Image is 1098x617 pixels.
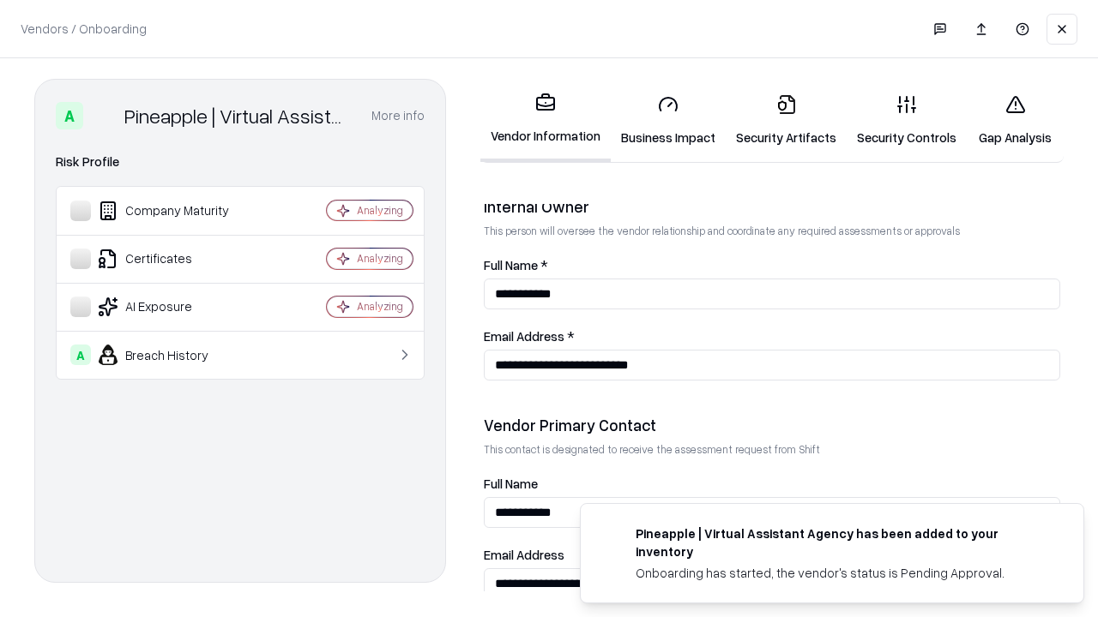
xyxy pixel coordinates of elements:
div: AI Exposure [70,297,275,317]
div: Company Maturity [70,201,275,221]
p: This contact is designated to receive the assessment request from Shift [484,442,1060,457]
div: Pineapple | Virtual Assistant Agency [124,102,351,129]
div: Onboarding has started, the vendor's status is Pending Approval. [636,564,1042,582]
label: Email Address [484,548,1060,561]
a: Security Artifacts [726,81,847,160]
a: Gap Analysis [967,81,1064,160]
div: Breach History [70,344,275,365]
div: Certificates [70,249,275,269]
img: Pineapple | Virtual Assistant Agency [90,102,118,129]
p: Vendors / Onboarding [21,20,147,38]
div: Internal Owner [484,196,1060,217]
a: Vendor Information [480,79,611,162]
label: Full Name [484,477,1060,490]
img: trypineapple.com [601,524,622,545]
div: Risk Profile [56,152,425,172]
label: Email Address * [484,330,1060,343]
div: A [56,102,83,129]
div: Pineapple | Virtual Assistant Agency has been added to your inventory [636,524,1042,560]
div: Analyzing [357,203,403,218]
div: Analyzing [357,299,403,314]
button: More info [371,100,425,131]
div: A [70,344,91,365]
div: Analyzing [357,251,403,266]
a: Business Impact [611,81,726,160]
label: Full Name * [484,259,1060,272]
a: Security Controls [847,81,967,160]
div: Vendor Primary Contact [484,415,1060,435]
p: This person will oversee the vendor relationship and coordinate any required assessments or appro... [484,224,1060,238]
